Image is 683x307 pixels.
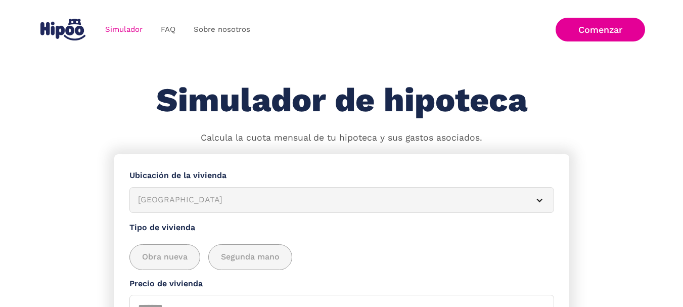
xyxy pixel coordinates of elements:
[201,131,482,145] p: Calcula la cuota mensual de tu hipoteca y sus gastos asociados.
[152,20,185,39] a: FAQ
[129,187,554,213] article: [GEOGRAPHIC_DATA]
[556,18,645,41] a: Comenzar
[129,278,554,290] label: Precio de vivienda
[221,251,280,264] span: Segunda mano
[156,82,527,119] h1: Simulador de hipoteca
[129,244,554,270] div: add_description_here
[185,20,259,39] a: Sobre nosotros
[142,251,188,264] span: Obra nueva
[138,194,521,206] div: [GEOGRAPHIC_DATA]
[38,15,88,45] a: home
[129,222,554,234] label: Tipo de vivienda
[96,20,152,39] a: Simulador
[129,169,554,182] label: Ubicación de la vivienda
